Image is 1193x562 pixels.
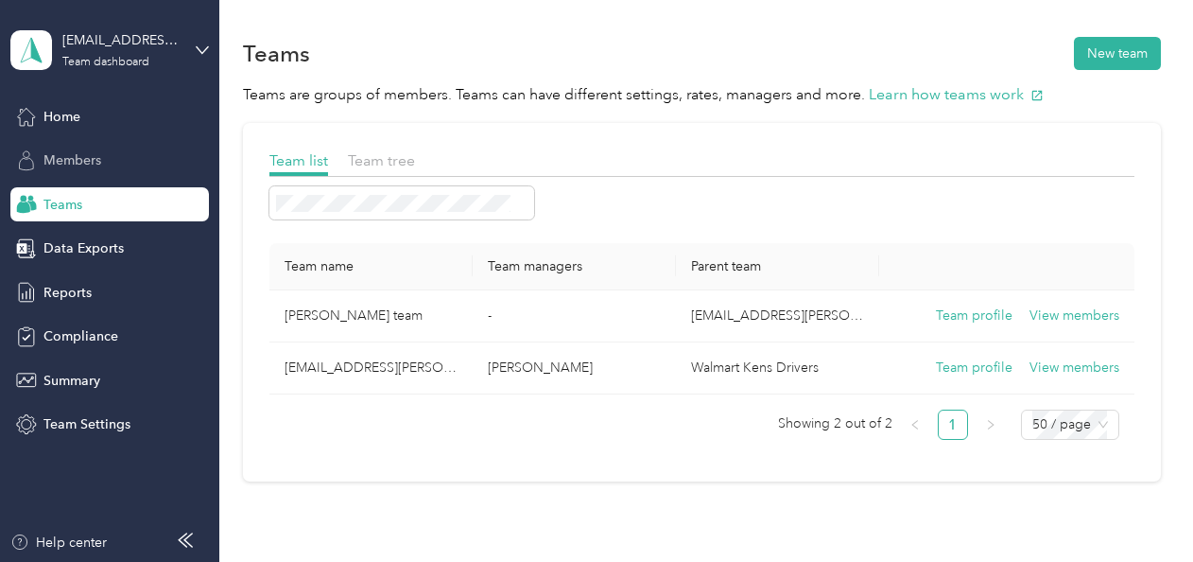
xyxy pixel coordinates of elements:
a: 1 [939,411,967,439]
td: Amanda Hagerman's team [269,290,473,342]
button: Team profile [936,358,1012,378]
button: New team [1074,37,1161,70]
td: Walmart Kens Drivers [676,342,879,395]
button: left [900,410,930,440]
span: Team tree [348,151,415,169]
span: Summary [43,371,100,391]
span: Reports [43,283,92,303]
div: [EMAIL_ADDRESS][PERSON_NAME][DOMAIN_NAME] [62,30,181,50]
span: Members [43,150,101,170]
button: right [976,410,1006,440]
button: Learn how teams work [869,83,1044,107]
th: Team managers [473,243,676,290]
h1: Teams [243,44,310,63]
button: View members [1029,306,1119,326]
button: Help center [10,533,107,553]
span: Team Settings [43,414,130,434]
button: View members [1029,358,1119,378]
div: Team dashboard [62,57,149,68]
li: 1 [938,410,968,440]
span: Home [43,107,80,127]
span: Showing 2 out of 2 [778,410,892,438]
td: - [473,290,676,342]
th: Team name [269,243,473,290]
iframe: Everlance-gr Chat Button Frame [1087,456,1193,562]
th: Parent team [676,243,879,290]
li: Next Page [976,410,1006,440]
p: [PERSON_NAME] [488,358,661,378]
span: Teams [43,195,82,215]
td: DBeers2@acosta.com [676,290,879,342]
p: Teams are groups of members. Teams can have different settings, rates, managers and more. [243,83,1161,107]
span: Data Exports [43,238,124,258]
div: Page Size [1021,410,1119,440]
span: Team list [269,151,328,169]
span: 50 / page [1032,411,1108,439]
span: left [909,419,921,430]
span: right [985,419,996,430]
td: DBeers2@acosta.com [269,342,473,395]
span: - [488,307,492,324]
span: Compliance [43,326,118,346]
li: Previous Page [900,410,930,440]
button: Team profile [936,306,1012,326]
